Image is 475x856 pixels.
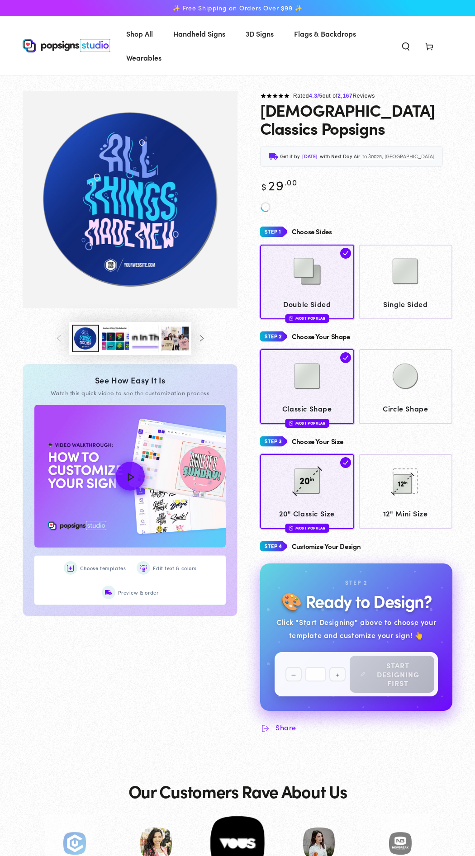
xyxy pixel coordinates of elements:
img: Single Sided [383,249,428,294]
img: check.svg [340,352,351,363]
h2: Our Customers Rave About Us [128,782,347,800]
a: Handheld Signs [166,22,232,46]
span: Double Sided [265,298,350,311]
img: Double Sided [285,249,330,294]
a: Wearables [119,46,168,70]
img: Classic Shape [285,354,330,399]
button: Slide left [49,328,69,348]
span: 12" Mini Size [363,507,448,520]
span: Wearables [126,51,161,64]
img: Choose templates [67,565,74,572]
a: 12 12" Mini Size [359,454,453,529]
img: Baptism Classics Popsigns [23,91,237,308]
a: Flags & Backdrops [287,22,363,46]
div: Most Popular [285,419,329,427]
h2: 🎨 Ready to Design? [281,591,431,610]
img: Step 2 [260,328,287,345]
span: [DATE] [302,152,318,161]
span: Flags & Backdrops [294,27,356,40]
img: 12 [383,459,428,504]
span: 3D Signs [246,27,274,40]
sup: .00 [285,176,297,188]
h4: Customize Your Design [292,543,361,550]
span: Classic Shape [265,402,350,415]
button: Load image 1 in gallery view [72,325,99,352]
span: 20" Classic Size [265,507,350,520]
span: Share [275,723,296,732]
img: Edit text & colors [140,565,147,572]
h4: Choose Sides [292,228,332,236]
img: check.svg [340,457,351,468]
a: Double Sided Double Sided Most Popular [260,245,354,319]
h4: Choose Your Shape [292,333,350,341]
div: See How Easy It Is [34,375,226,385]
div: Watch this quick video to see the customization process [34,389,226,397]
a: 20 20" Classic Size Most Popular [260,454,354,529]
img: Circle Shape [383,354,428,399]
span: Circle Shape [363,402,448,415]
span: Handheld Signs [173,27,225,40]
span: with Next Day Air [320,152,360,161]
span: Choose templates [80,564,126,573]
img: Step 1 [260,223,287,240]
a: Single Sided Single Sided [359,245,453,319]
span: Preview & order [118,588,159,597]
img: Step 4 [260,538,287,555]
img: spinner_new.svg [260,202,271,213]
button: Load image 3 in gallery view [102,325,129,352]
bdi: 29 [260,175,297,194]
summary: Search our site [394,36,418,56]
a: Circle Shape Circle Shape [359,349,453,424]
span: $ [261,180,267,193]
img: fire.svg [289,525,293,531]
div: Click "Start Designing" above to choose your template and customize your sign! 👆 [275,615,438,642]
img: fire.svg [289,420,293,426]
h1: [DEMOGRAPHIC_DATA] Classics Popsigns [260,101,452,137]
a: Classic Shape Classic Shape Most Popular [260,349,354,424]
media-gallery: Gallery Viewer [23,91,237,355]
button: How to Customize Your Design [34,405,226,548]
div: Most Popular [285,524,329,532]
span: Rated out of Reviews [293,93,375,99]
a: 3D Signs [239,22,280,46]
span: /5 [318,93,323,99]
span: Get it by [280,152,300,161]
a: Shop All [119,22,160,46]
img: Popsigns Studio [23,39,110,52]
span: ✨ Free Shipping on Orders Over $99 ✨ [172,4,303,12]
img: Preview & order [105,589,112,596]
span: Edit text & colors [153,564,196,573]
button: Slide right [191,328,211,348]
span: Single Sided [363,298,448,311]
span: 2,167 [337,93,352,99]
span: 4.3 [309,93,317,99]
div: Step 2 [345,578,367,588]
div: Most Popular [285,314,329,323]
button: Load image 4 in gallery view [132,325,159,352]
img: 20 [285,459,330,504]
img: fire.svg [289,315,293,322]
span: Shop All [126,27,153,40]
span: to 30025, [GEOGRAPHIC_DATA] [362,152,434,161]
button: Load image 5 in gallery view [161,325,189,352]
summary: Share [260,722,296,733]
img: check.svg [340,248,351,259]
h4: Choose Your Size [292,438,343,445]
img: Step 3 [260,433,287,450]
